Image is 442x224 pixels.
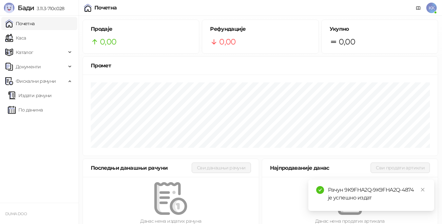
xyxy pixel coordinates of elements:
[8,89,52,102] a: Издати рачуни
[420,187,425,192] span: close
[4,3,14,13] img: Logo
[419,186,426,193] a: Close
[5,17,35,30] a: Почетна
[219,36,236,48] span: 0,00
[5,31,26,44] a: Каса
[91,61,430,70] div: Промет
[16,75,56,88] span: Фискални рачуни
[192,163,251,173] button: Сви данашњи рачуни
[94,5,117,10] div: Почетна
[16,60,41,73] span: Документи
[413,3,424,13] a: Документација
[16,46,33,59] span: Каталог
[18,4,34,12] span: Бади
[316,186,324,194] span: check-circle
[339,36,355,48] span: 0,00
[91,25,191,33] h5: Продаје
[5,212,27,216] small: DUMA DOO
[34,6,64,11] span: 3.11.3-710c028
[328,186,426,202] div: Рачун 9K9FHA2Q-9K9FHA2Q-4874 је успешно издат
[8,103,43,116] a: По данима
[91,164,192,172] div: Последњи данашњи рачуни
[100,36,116,48] span: 0,00
[270,164,371,172] div: Најпродаваније данас
[210,25,310,33] h5: Рефундације
[371,163,430,173] button: Сви продати артикли
[426,3,437,13] span: KK
[330,25,430,33] h5: Укупно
